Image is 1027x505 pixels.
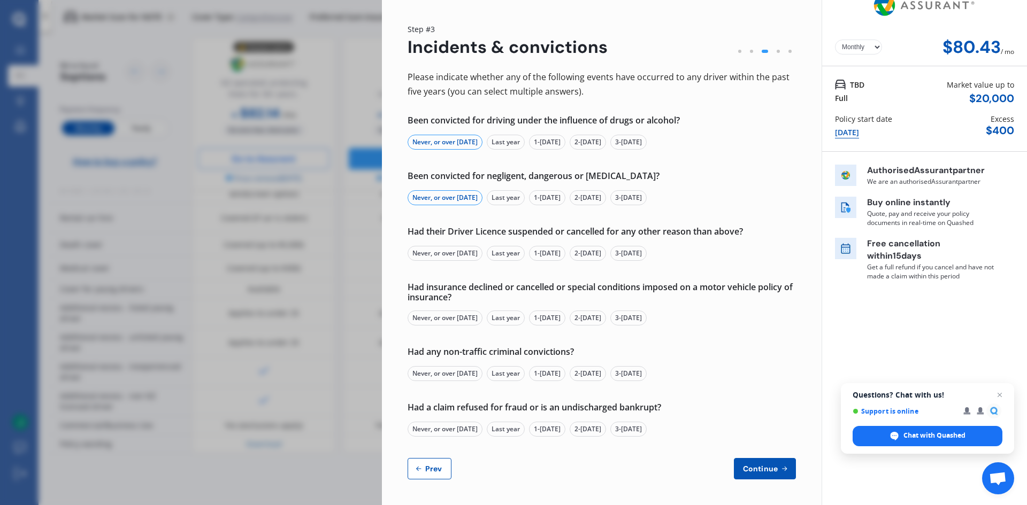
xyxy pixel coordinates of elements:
[408,310,482,325] div: Never, or over [DATE]
[408,458,451,479] button: Prev
[570,246,606,261] div: 2-[DATE]
[408,24,608,35] div: Step # 3
[529,135,565,150] div: 1-[DATE]
[850,79,864,90] span: TBD
[570,422,606,437] div: 2-[DATE]
[610,422,647,437] div: 3-[DATE]
[408,190,482,205] div: Never, or over [DATE]
[408,227,796,237] div: Had their Driver Licence suspended or cancelled for any other reason than above?
[487,190,525,205] div: Last year
[610,366,647,381] div: 3-[DATE]
[529,422,565,437] div: 1-[DATE]
[408,347,796,358] div: Had any non-traffic criminal convictions?
[570,135,606,150] div: 2-[DATE]
[969,92,1014,105] div: $ 20,000
[734,458,796,479] button: Continue
[570,366,606,381] div: 2-[DATE]
[867,262,995,281] p: Get a full refund if you cancel and have not made a claim within this period
[408,422,482,437] div: Never, or over [DATE]
[529,246,565,261] div: 1-[DATE]
[853,391,1002,399] span: Questions? Chat with us!
[835,197,856,218] img: buy online icon
[408,70,796,98] div: Please indicate whether any of the following events have occurred to any driver within the past f...
[529,190,565,205] div: 1-[DATE]
[610,190,647,205] div: 3-[DATE]
[942,37,1001,57] div: $80.43
[408,282,796,302] div: Had insurance declined or cancelled or special conditions imposed on a motor vehicle policy of in...
[529,310,565,325] div: 1-[DATE]
[408,115,796,126] div: Been convicted for driving under the influence of drugs or alcohol?
[947,79,1014,90] div: Market value up to
[903,431,965,440] span: Chat with Quashed
[867,197,995,209] p: Buy online instantly
[408,402,796,413] div: Had a claim refused for fraud or is an undischarged bankrupt?
[853,407,956,415] span: Support is online
[986,125,1014,137] div: $ 400
[741,464,780,473] span: Continue
[408,366,482,381] div: Never, or over [DATE]
[487,310,525,325] div: Last year
[487,422,525,437] div: Last year
[423,464,444,473] span: Prev
[610,135,647,150] div: 3-[DATE]
[982,462,1014,494] div: Open chat
[487,366,525,381] div: Last year
[408,37,608,57] div: Incidents & convictions
[610,246,647,261] div: 3-[DATE]
[835,127,859,138] div: [DATE]
[487,135,525,150] div: Last year
[835,165,856,186] img: insurer icon
[487,246,525,261] div: Last year
[867,177,995,186] p: We are an authorised Assurant partner
[529,366,565,381] div: 1-[DATE]
[835,238,856,259] img: free cancel icon
[991,113,1014,125] div: Excess
[867,238,995,262] p: Free cancellation within 15 days
[610,310,647,325] div: 3-[DATE]
[853,426,1002,446] div: Chat with Quashed
[1001,37,1014,57] div: / mo
[408,171,796,182] div: Been convicted for negligent, dangerous or [MEDICAL_DATA]?
[835,92,848,104] div: Full
[993,389,1006,401] span: Close chat
[408,135,482,150] div: Never, or over [DATE]
[570,190,606,205] div: 2-[DATE]
[408,246,482,261] div: Never, or over [DATE]
[867,165,995,177] p: Authorised Assurant partner
[835,113,892,125] div: Policy start date
[867,209,995,227] p: Quote, pay and receive your policy documents in real-time on Quashed
[570,310,606,325] div: 2-[DATE]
